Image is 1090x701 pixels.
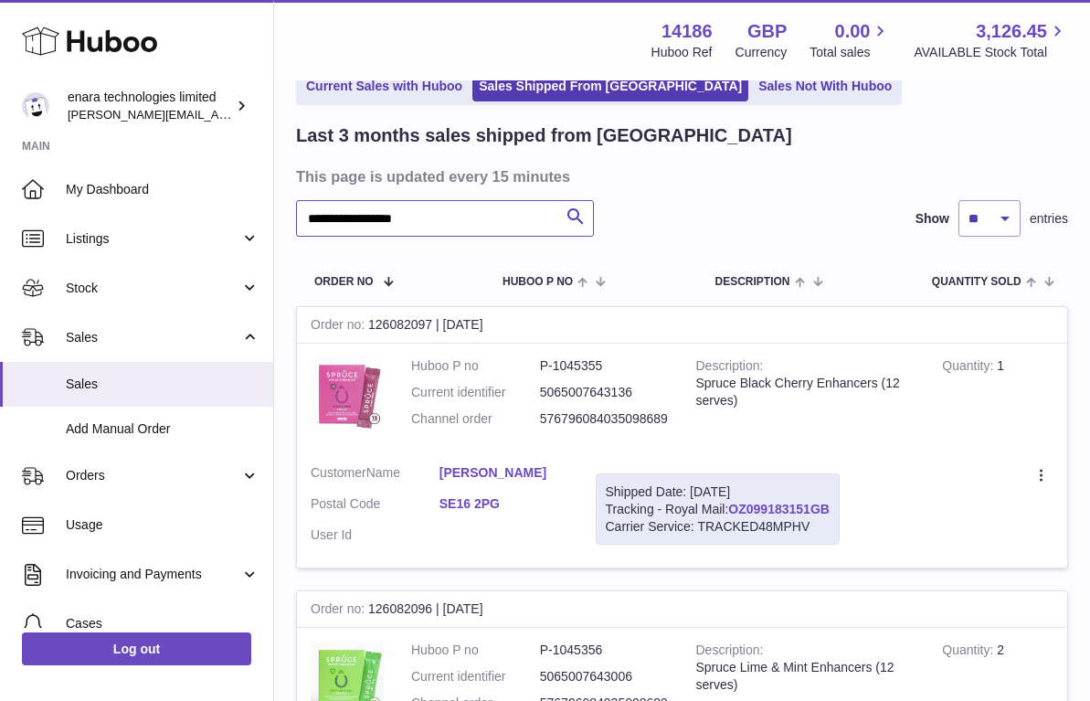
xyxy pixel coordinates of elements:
div: Shipped Date: [DATE] [606,483,830,501]
dt: Name [311,464,439,486]
dd: 576796084035098689 [540,410,669,428]
a: [PERSON_NAME] [439,464,568,482]
dt: Current identifier [411,384,540,401]
h2: Last 3 months sales shipped from [GEOGRAPHIC_DATA] [296,123,792,148]
strong: Order no [311,601,368,621]
a: 0.00 Total sales [810,19,891,61]
strong: Quantity [942,643,997,662]
a: OZ099183151GB [728,502,830,516]
span: 0.00 [835,19,871,44]
dd: 5065007643136 [540,384,669,401]
div: Spruce Black Cherry Enhancers (12 serves) [696,375,915,409]
dt: User Id [311,526,439,544]
dt: Huboo P no [411,642,540,659]
strong: Description [696,358,764,377]
strong: 14186 [661,19,713,44]
a: 3,126.45 AVAILABLE Stock Total [914,19,1068,61]
span: 3,126.45 [976,19,1047,44]
span: Sales [66,329,240,346]
span: Orders [66,467,240,484]
span: Sales [66,376,259,393]
dt: Postal Code [311,495,439,517]
span: Invoicing and Payments [66,566,240,583]
a: Current Sales with Huboo [300,71,469,101]
dt: Huboo P no [411,357,540,375]
dt: Channel order [411,410,540,428]
strong: Description [696,643,764,662]
a: Sales Shipped From [GEOGRAPHIC_DATA] [472,71,748,101]
span: Listings [66,230,240,248]
a: Log out [22,632,251,665]
span: Quantity Sold [932,276,1021,288]
dd: P-1045355 [540,357,669,375]
span: Total sales [810,44,891,61]
span: [PERSON_NAME][EMAIL_ADDRESS][DOMAIN_NAME] [68,107,366,122]
div: Spruce Lime & Mint Enhancers (12 serves) [696,659,915,694]
span: entries [1030,210,1068,228]
td: 1 [928,344,1067,451]
div: 126082097 | [DATE] [297,307,1067,344]
img: Dee@enara.co [22,92,49,120]
dt: Current identifier [411,668,540,685]
strong: Order no [311,317,368,336]
span: Huboo P no [503,276,573,288]
img: 1747668942.jpeg [311,357,384,430]
div: Huboo Ref [651,44,713,61]
span: Cases [66,615,259,632]
span: AVAILABLE Stock Total [914,44,1068,61]
span: Description [714,276,789,288]
div: Currency [735,44,788,61]
strong: Quantity [942,358,997,377]
label: Show [915,210,949,228]
dd: P-1045356 [540,642,669,659]
a: SE16 2PG [439,495,568,513]
strong: GBP [747,19,787,44]
span: Usage [66,516,259,534]
div: Tracking - Royal Mail: [596,473,840,546]
dd: 5065007643006 [540,668,669,685]
span: Customer [311,465,366,480]
span: Order No [314,276,374,288]
h3: This page is updated every 15 minutes [296,166,1064,186]
span: Add Manual Order [66,420,259,438]
a: Sales Not With Huboo [752,71,898,101]
div: 126082096 | [DATE] [297,591,1067,628]
span: Stock [66,280,240,297]
div: enara technologies limited [68,89,232,123]
div: Carrier Service: TRACKED48MPHV [606,518,830,536]
span: My Dashboard [66,181,259,198]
